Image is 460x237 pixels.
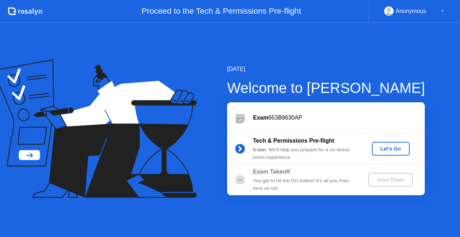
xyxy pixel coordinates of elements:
div: Anonymous [396,6,426,16]
div: : We’ll help you prepare for a no-stress exam experience [253,146,356,161]
b: Exam [253,115,268,121]
b: 5 min [253,147,266,152]
button: Start Exam [368,173,413,187]
div: Let's Go [375,146,407,152]
div: [DATE] [227,65,425,73]
div: 653B9630AP [253,113,425,122]
div: Start Exam [371,177,410,183]
button: Let's Go [372,142,410,156]
div: Welcome to [PERSON_NAME] [227,77,425,99]
div: You get to hit the GO button! It’s all you from here on out [253,177,356,192]
div: ▼ [441,6,445,16]
b: Tech & Permissions Pre-flight [253,138,334,144]
b: Exam Takeoff [253,169,290,175]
